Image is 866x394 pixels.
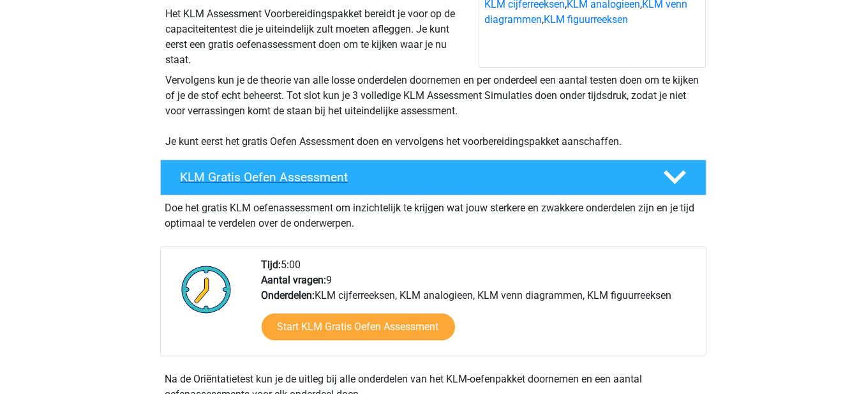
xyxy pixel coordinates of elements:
div: Vervolgens kun je de theorie van alle losse onderdelen doornemen en per onderdeel een aantal test... [161,73,706,149]
div: Doe het gratis KLM oefenassessment om inzichtelijk te krijgen wat jouw sterkere en zwakkere onder... [160,195,706,231]
h4: KLM Gratis Oefen Assessment [181,170,643,185]
a: KLM figuurreeksen [544,13,628,26]
a: KLM Gratis Oefen Assessment [155,160,712,195]
div: 5:00 9 KLM cijferreeksen, KLM analogieen, KLM venn diagrammen, KLM figuurreeksen [252,257,705,356]
b: Aantal vragen: [262,274,327,286]
img: Klok [174,257,239,321]
b: Tijd: [262,259,281,271]
b: Onderdelen: [262,289,315,301]
a: Start KLM Gratis Oefen Assessment [262,314,455,340]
